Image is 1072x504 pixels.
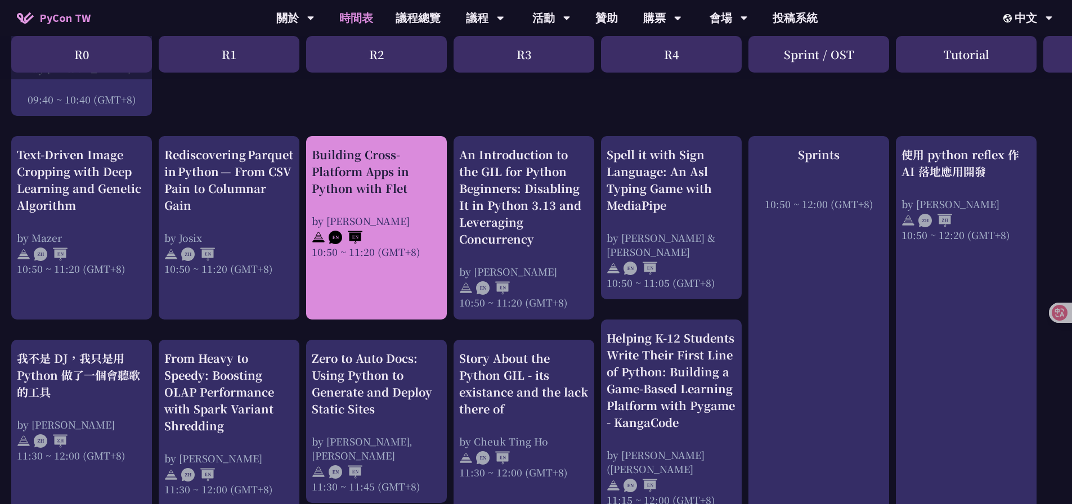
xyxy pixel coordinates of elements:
[607,448,736,476] div: by [PERSON_NAME] ([PERSON_NAME]
[312,245,441,259] div: 10:50 ~ 11:20 (GMT+8)
[164,451,294,465] div: by [PERSON_NAME]
[601,36,742,73] div: R4
[901,197,1031,211] div: by [PERSON_NAME]
[607,330,736,431] div: Helping K-12 Students Write Their First Line of Python: Building a Game-Based Learning Platform w...
[312,146,441,310] a: Building Cross-Platform Apps in Python with Flet by [PERSON_NAME] 10:50 ~ 11:20 (GMT+8)
[754,146,883,163] div: Sprints
[459,295,589,309] div: 10:50 ~ 11:20 (GMT+8)
[624,479,657,492] img: ENEN.5a408d1.svg
[17,417,146,431] div: by [PERSON_NAME]
[17,231,146,245] div: by Mazer
[17,434,30,448] img: svg+xml;base64,PHN2ZyB4bWxucz0iaHR0cDovL3d3dy53My5vcmcvMjAwMC9zdmciIHdpZHRoPSIyNCIgaGVpZ2h0PSIyNC...
[312,350,441,493] a: Zero to Auto Docs: Using Python to Generate and Deploy Static Sites by [PERSON_NAME], [PERSON_NAM...
[17,92,146,106] div: 09:40 ~ 10:40 (GMT+8)
[459,465,589,479] div: 11:30 ~ 12:00 (GMT+8)
[312,350,441,417] div: Zero to Auto Docs: Using Python to Generate and Deploy Static Sites
[164,231,294,245] div: by Josix
[459,434,589,448] div: by Cheuk Ting Ho
[164,247,178,261] img: svg+xml;base64,PHN2ZyB4bWxucz0iaHR0cDovL3d3dy53My5vcmcvMjAwMC9zdmciIHdpZHRoPSIyNCIgaGVpZ2h0PSIyNC...
[754,197,883,211] div: 10:50 ~ 12:00 (GMT+8)
[34,247,68,261] img: ZHEN.371966e.svg
[312,214,441,228] div: by [PERSON_NAME]
[181,468,215,481] img: ZHEN.371966e.svg
[607,146,736,290] a: Spell it with Sign Language: An Asl Typing Game with MediaPipe by [PERSON_NAME] & [PERSON_NAME] 1...
[164,262,294,276] div: 10:50 ~ 11:20 (GMT+8)
[901,228,1031,242] div: 10:50 ~ 12:20 (GMT+8)
[329,465,362,479] img: ENEN.5a408d1.svg
[476,451,510,465] img: ENEN.5a408d1.svg
[607,231,736,259] div: by [PERSON_NAME] & [PERSON_NAME]
[164,482,294,496] div: 11:30 ~ 12:00 (GMT+8)
[918,214,952,227] img: ZHZH.38617ef.svg
[901,214,915,227] img: svg+xml;base64,PHN2ZyB4bWxucz0iaHR0cDovL3d3dy53My5vcmcvMjAwMC9zdmciIHdpZHRoPSIyNCIgaGVpZ2h0PSIyNC...
[896,36,1037,73] div: Tutorial
[459,264,589,278] div: by [PERSON_NAME]
[607,146,736,214] div: Spell it with Sign Language: An Asl Typing Game with MediaPipe
[17,146,146,214] div: Text-Driven Image Cropping with Deep Learning and Genetic Algorithm
[312,434,441,462] div: by [PERSON_NAME], [PERSON_NAME]
[607,479,620,492] img: svg+xml;base64,PHN2ZyB4bWxucz0iaHR0cDovL3d3dy53My5vcmcvMjAwMC9zdmciIHdpZHRoPSIyNCIgaGVpZ2h0PSIyNC...
[459,350,589,417] div: Story About the Python GIL - its existance and the lack there of
[34,434,68,448] img: ZHZH.38617ef.svg
[39,10,91,26] span: PyCon TW
[1003,14,1015,22] img: Locale Icon
[748,36,889,73] div: Sprint / OST
[459,146,589,310] a: An Introduction to the GIL for Python Beginners: Disabling It in Python 3.13 and Leveraging Concu...
[454,36,594,73] div: R3
[17,262,146,276] div: 10:50 ~ 11:20 (GMT+8)
[17,247,30,261] img: svg+xml;base64,PHN2ZyB4bWxucz0iaHR0cDovL3d3dy53My5vcmcvMjAwMC9zdmciIHdpZHRoPSIyNCIgaGVpZ2h0PSIyNC...
[312,146,441,197] div: Building Cross-Platform Apps in Python with Flet
[312,479,441,493] div: 11:30 ~ 11:45 (GMT+8)
[164,146,294,310] a: Rediscovering Parquet in Python — From CSV Pain to Columnar Gain by Josix 10:50 ~ 11:20 (GMT+8)
[11,36,152,73] div: R0
[312,465,325,479] img: svg+xml;base64,PHN2ZyB4bWxucz0iaHR0cDovL3d3dy53My5vcmcvMjAwMC9zdmciIHdpZHRoPSIyNCIgaGVpZ2h0PSIyNC...
[17,146,146,310] a: Text-Driven Image Cropping with Deep Learning and Genetic Algorithm by Mazer 10:50 ~ 11:20 (GMT+8)
[306,36,447,73] div: R2
[159,36,299,73] div: R1
[17,12,34,24] img: Home icon of PyCon TW 2025
[459,146,589,247] div: An Introduction to the GIL for Python Beginners: Disabling It in Python 3.13 and Leveraging Concu...
[17,350,146,400] div: 我不是 DJ，我只是用 Python 做了一個會聽歌的工具
[459,451,473,465] img: svg+xml;base64,PHN2ZyB4bWxucz0iaHR0cDovL3d3dy53My5vcmcvMjAwMC9zdmciIHdpZHRoPSIyNCIgaGVpZ2h0PSIyNC...
[607,262,620,275] img: svg+xml;base64,PHN2ZyB4bWxucz0iaHR0cDovL3d3dy53My5vcmcvMjAwMC9zdmciIHdpZHRoPSIyNCIgaGVpZ2h0PSIyNC...
[6,4,102,32] a: PyCon TW
[901,146,1031,180] div: 使用 python reflex 作 AI 落地應用開發
[181,247,215,261] img: ZHEN.371966e.svg
[459,281,473,295] img: svg+xml;base64,PHN2ZyB4bWxucz0iaHR0cDovL3d3dy53My5vcmcvMjAwMC9zdmciIHdpZHRoPSIyNCIgaGVpZ2h0PSIyNC...
[607,276,736,290] div: 10:50 ~ 11:05 (GMT+8)
[312,231,325,244] img: svg+xml;base64,PHN2ZyB4bWxucz0iaHR0cDovL3d3dy53My5vcmcvMjAwMC9zdmciIHdpZHRoPSIyNCIgaGVpZ2h0PSIyNC...
[17,448,146,462] div: 11:30 ~ 12:00 (GMT+8)
[164,146,294,214] div: Rediscovering Parquet in Python — From CSV Pain to Columnar Gain
[164,350,294,434] div: From Heavy to Speedy: Boosting OLAP Performance with Spark Variant Shredding
[624,262,657,275] img: ENEN.5a408d1.svg
[164,468,178,481] img: svg+xml;base64,PHN2ZyB4bWxucz0iaHR0cDovL3d3dy53My5vcmcvMjAwMC9zdmciIHdpZHRoPSIyNCIgaGVpZ2h0PSIyNC...
[329,231,362,244] img: ENEN.5a408d1.svg
[476,281,510,295] img: ENEN.5a408d1.svg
